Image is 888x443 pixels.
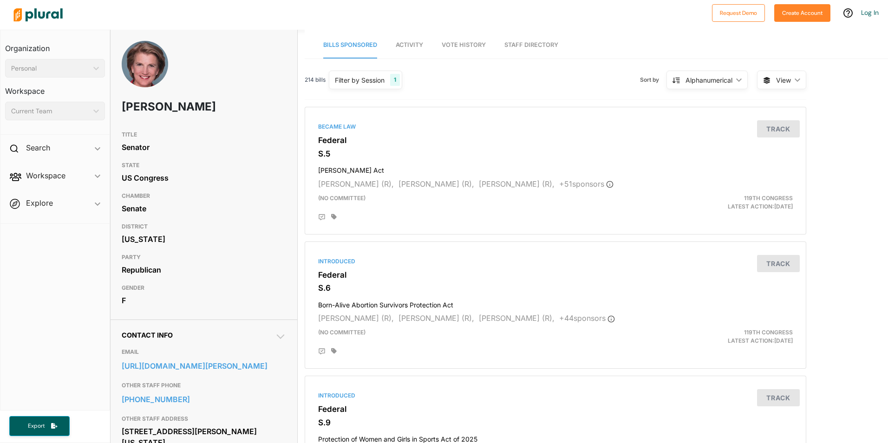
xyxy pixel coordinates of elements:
div: Filter by Session [335,75,385,85]
h4: Born-Alive Abortion Survivors Protection Act [318,297,793,309]
div: Introduced [318,257,793,266]
button: Create Account [774,4,830,22]
div: US Congress [122,171,286,185]
h3: EMAIL [122,346,286,358]
span: Activity [396,41,423,48]
div: Alphanumerical [686,75,732,85]
a: [PHONE_NUMBER] [122,392,286,406]
h3: Organization [5,35,105,55]
a: Bills Sponsored [323,32,377,59]
h1: [PERSON_NAME] [122,93,220,121]
div: Add Position Statement [318,348,326,355]
a: Create Account [774,7,830,17]
span: Sort by [640,76,666,84]
a: Staff Directory [504,32,558,59]
span: Contact Info [122,331,173,339]
button: Request Demo [712,4,765,22]
a: Vote History [442,32,486,59]
span: 214 bills [305,76,326,84]
h3: Federal [318,270,793,280]
div: Add tags [331,348,337,354]
span: View [776,75,791,85]
button: Track [757,120,800,137]
h3: OTHER STAFF PHONE [122,380,286,391]
h3: Workspace [5,78,105,98]
span: [PERSON_NAME] (R), [479,313,555,323]
div: (no committee) [311,194,637,211]
span: Bills Sponsored [323,41,377,48]
h3: Federal [318,136,793,145]
h3: STATE [122,160,286,171]
div: F [122,293,286,307]
div: Add Position Statement [318,214,326,221]
div: Personal [11,64,90,73]
div: Current Team [11,106,90,116]
span: [PERSON_NAME] (R), [318,179,394,189]
span: 119th Congress [744,195,793,202]
span: 119th Congress [744,329,793,336]
div: [US_STATE] [122,232,286,246]
button: Export [9,416,70,436]
div: (no committee) [311,328,637,345]
div: Senator [122,140,286,154]
a: Activity [396,32,423,59]
div: Add tags [331,214,337,220]
span: + 51 sponsor s [559,179,614,189]
img: Headshot of Shelley Moore Capito [122,41,168,98]
span: Vote History [442,41,486,48]
h3: S.9 [318,418,793,427]
div: 1 [390,74,400,86]
a: Log In [861,8,879,17]
span: [PERSON_NAME] (R), [318,313,394,323]
div: Became Law [318,123,793,131]
div: Latest Action: [DATE] [637,194,800,211]
button: Track [757,389,800,406]
span: [PERSON_NAME] (R), [398,313,474,323]
div: Republican [122,263,286,277]
span: [PERSON_NAME] (R), [398,179,474,189]
h3: OTHER STAFF ADDRESS [122,413,286,424]
h3: CHAMBER [122,190,286,202]
h3: S.6 [318,283,793,293]
h3: TITLE [122,129,286,140]
h3: PARTY [122,252,286,263]
a: [URL][DOMAIN_NAME][PERSON_NAME] [122,359,286,373]
div: Introduced [318,391,793,400]
h3: S.5 [318,149,793,158]
span: Export [21,422,51,430]
h4: [PERSON_NAME] Act [318,162,793,175]
h2: Search [26,143,50,153]
div: Latest Action: [DATE] [637,328,800,345]
h3: DISTRICT [122,221,286,232]
h3: Federal [318,404,793,414]
div: Senate [122,202,286,215]
span: [PERSON_NAME] (R), [479,179,555,189]
h3: GENDER [122,282,286,293]
button: Track [757,255,800,272]
a: Request Demo [712,7,765,17]
span: + 44 sponsor s [559,313,615,323]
